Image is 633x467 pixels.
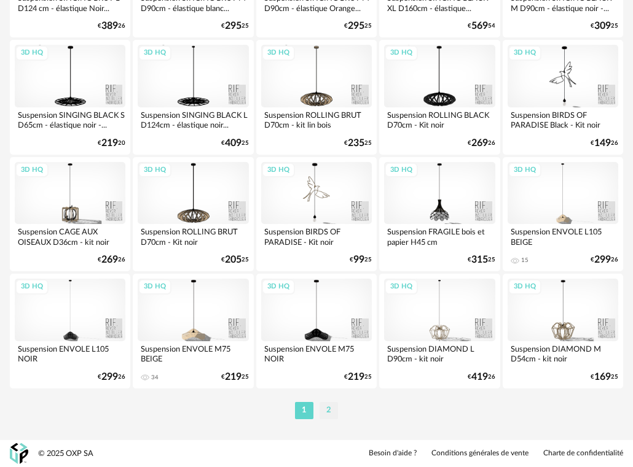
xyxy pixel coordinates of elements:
[101,373,118,381] span: 299
[10,40,130,154] a: 3D HQ Suspension SINGING BLACK S D65cm - élastique noir -... €21920
[151,374,159,381] div: 34
[353,256,364,264] span: 99
[594,256,611,264] span: 299
[468,373,495,381] div: € 26
[543,449,623,458] a: Charte de confidentialité
[10,274,130,388] a: 3D HQ Suspension ENVOLE L105 NOIR €29926
[348,139,364,147] span: 235
[225,373,242,381] span: 219
[225,256,242,264] span: 205
[15,45,49,61] div: 3D HQ
[503,274,623,388] a: 3D HQ Suspension DIAMOND M D54cm - kit noir €16925
[133,274,253,388] a: 3D HQ Suspension ENVOLE M75 BEIGE 34 €21925
[98,22,125,30] div: € 26
[369,449,417,458] a: Besoin d'aide ?
[256,274,377,388] a: 3D HQ Suspension ENVOLE M75 NOIR €21925
[379,274,500,388] a: 3D HQ Suspension DIAMOND L D90cm - kit noir €41926
[379,157,500,271] a: 3D HQ Suspension FRAGILE bois et papier H45 cm €31525
[256,40,377,154] a: 3D HQ Suspension ROLLING BRUT D70cm - kit lin bois €23525
[503,40,623,154] a: 3D HQ Suspension BIRDS OF PARADISE Black - Kit noir €14926
[350,256,372,264] div: € 25
[98,256,125,264] div: € 26
[508,163,541,178] div: 3D HQ
[262,163,295,178] div: 3D HQ
[10,157,130,271] a: 3D HQ Suspension CAGE AUX OISEAUX D36cm - kit noir €26926
[385,279,418,295] div: 3D HQ
[221,139,249,147] div: € 25
[138,341,248,366] div: Suspension ENVOLE M75 BEIGE
[262,45,295,61] div: 3D HQ
[468,22,495,30] div: € 54
[221,256,249,264] div: € 25
[591,373,618,381] div: € 25
[431,449,529,458] a: Conditions générales de vente
[594,139,611,147] span: 149
[261,224,372,249] div: Suspension BIRDS OF PARADISE - Kit noir
[508,279,541,295] div: 3D HQ
[15,224,125,249] div: Suspension CAGE AUX OISEAUX D36cm - kit noir
[101,22,118,30] span: 389
[262,279,295,295] div: 3D HQ
[384,341,495,366] div: Suspension DIAMOND L D90cm - kit noir
[591,139,618,147] div: € 26
[508,45,541,61] div: 3D HQ
[591,256,618,264] div: € 26
[468,256,495,264] div: € 25
[320,402,338,419] li: 2
[508,107,618,132] div: Suspension BIRDS OF PARADISE Black - Kit noir
[138,45,171,61] div: 3D HQ
[221,373,249,381] div: € 25
[591,22,618,30] div: € 25
[384,107,495,132] div: Suspension ROLLING BLACK D70cm - Kit noir
[256,157,377,271] a: 3D HQ Suspension BIRDS OF PARADISE - Kit noir €9925
[98,373,125,381] div: € 26
[503,157,623,271] a: 3D HQ Suspension ENVOLE L105 BEIGE 15 €29926
[15,163,49,178] div: 3D HQ
[348,373,364,381] span: 219
[508,224,618,249] div: Suspension ENVOLE L105 BEIGE
[384,224,495,249] div: Suspension FRAGILE bois et papier H45 cm
[101,139,118,147] span: 219
[468,139,495,147] div: € 26
[508,341,618,366] div: Suspension DIAMOND M D54cm - kit noir
[225,22,242,30] span: 295
[385,163,418,178] div: 3D HQ
[138,107,248,132] div: Suspension SINGING BLACK L D124cm - élastique noir...
[348,22,364,30] span: 295
[225,139,242,147] span: 409
[15,279,49,295] div: 3D HQ
[471,139,488,147] span: 269
[15,107,125,132] div: Suspension SINGING BLACK S D65cm - élastique noir -...
[38,449,93,459] div: © 2025 OXP SA
[521,257,529,264] div: 15
[15,341,125,366] div: Suspension ENVOLE L105 NOIR
[344,139,372,147] div: € 25
[138,224,248,249] div: Suspension ROLLING BRUT D70cm - Kit noir
[101,256,118,264] span: 269
[133,157,253,271] a: 3D HQ Suspension ROLLING BRUT D70cm - Kit noir €20525
[221,22,249,30] div: € 25
[594,22,611,30] span: 309
[10,443,28,465] img: OXP
[594,373,611,381] span: 169
[344,22,372,30] div: € 25
[471,256,488,264] span: 315
[471,22,488,30] span: 569
[98,139,125,147] div: € 20
[379,40,500,154] a: 3D HQ Suspension ROLLING BLACK D70cm - Kit noir €26926
[471,373,488,381] span: 419
[133,40,253,154] a: 3D HQ Suspension SINGING BLACK L D124cm - élastique noir... €40925
[138,279,171,295] div: 3D HQ
[344,373,372,381] div: € 25
[295,402,313,419] li: 1
[261,107,372,132] div: Suspension ROLLING BRUT D70cm - kit lin bois
[385,45,418,61] div: 3D HQ
[261,341,372,366] div: Suspension ENVOLE M75 NOIR
[138,163,171,178] div: 3D HQ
